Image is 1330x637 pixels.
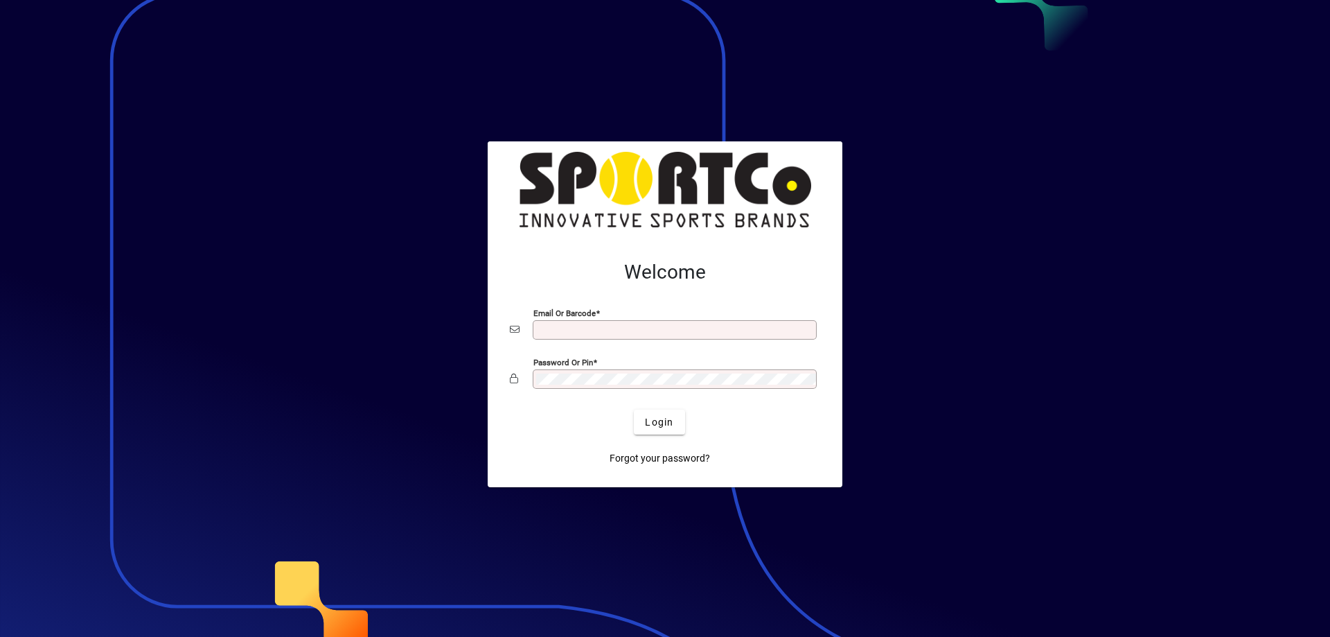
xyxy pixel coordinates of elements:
[645,415,673,430] span: Login
[604,446,716,471] a: Forgot your password?
[610,451,710,466] span: Forgot your password?
[634,410,684,435] button: Login
[533,308,596,318] mat-label: Email or Barcode
[533,358,593,367] mat-label: Password or Pin
[510,261,820,284] h2: Welcome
